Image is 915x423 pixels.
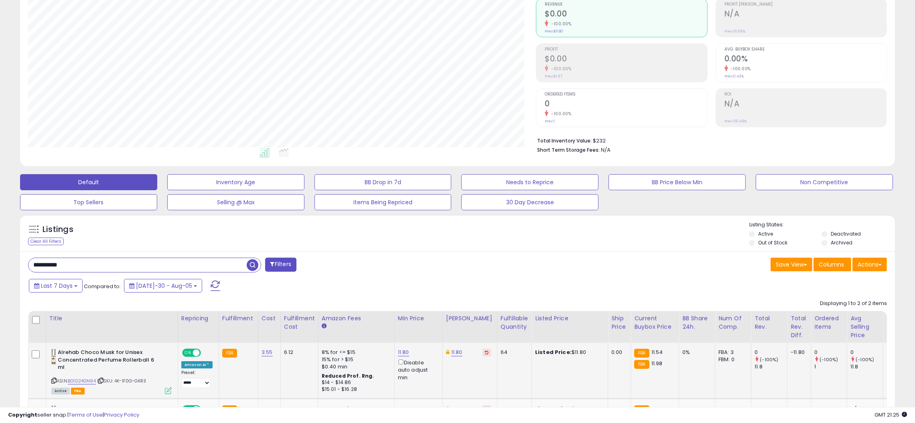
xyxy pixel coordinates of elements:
[181,314,215,323] div: Repricing
[634,360,649,369] small: FBA
[314,194,452,210] button: Items Being Repriced
[398,348,409,356] a: 11.80
[322,314,391,323] div: Amazon Fees
[8,411,139,419] div: seller snap | |
[874,411,907,419] span: 2025-08-13 21:25 GMT
[51,388,70,395] span: All listings currently available for purchase on Amazon
[749,221,895,229] p: Listing States:
[545,9,707,20] h2: $0.00
[651,360,663,367] span: 11.98
[548,111,571,117] small: -100.00%
[537,137,592,144] b: Total Inventory Value:
[634,349,649,358] small: FBA
[29,279,83,293] button: Last 7 Days
[322,363,388,370] div: $0.40 min
[548,66,571,72] small: -100.00%
[724,54,887,65] h2: 0.00%
[856,356,874,363] small: (-100%)
[545,29,563,34] small: Prev: $11.80
[265,258,296,272] button: Filters
[850,363,883,370] div: 11.8
[181,361,213,368] div: Amazon AI *
[461,194,599,210] button: 30 Day Decrease
[718,349,745,356] div: FBA: 3
[760,356,778,363] small: (-100%)
[222,349,237,358] small: FBA
[819,260,844,268] span: Columns
[609,174,746,190] button: BB Price Below Min
[545,47,707,52] span: Profit
[535,349,602,356] div: $11.80
[724,2,887,7] span: Profit [PERSON_NAME]
[501,349,525,356] div: 64
[758,230,773,237] label: Active
[718,314,748,331] div: Num of Comp.
[20,194,157,210] button: Top Sellers
[755,314,784,331] div: Total Rev.
[791,314,807,340] div: Total Rev. Diff.
[20,174,157,190] button: Default
[136,282,192,290] span: [DATE]-30 - Aug-05
[8,411,37,419] strong: Copyright
[724,92,887,97] span: ROI
[322,386,388,393] div: $15.01 - $16.28
[167,194,304,210] button: Selling @ Max
[545,119,555,124] small: Prev: 1
[535,348,572,356] b: Listed Price:
[755,363,787,370] div: 11.8
[771,258,812,271] button: Save View
[724,119,747,124] small: Prev: 55.49%
[262,314,277,323] div: Cost
[124,279,202,293] button: [DATE]-30 - Aug-05
[322,356,388,363] div: 15% for > $15
[611,349,625,356] div: 0.00
[634,314,676,331] div: Current Buybox Price
[58,349,155,373] b: Alrehab Choco Musk for Unisex Concentrated Perfume Rollerball 6 ml
[28,238,64,245] div: Clear All Filters
[43,224,73,235] h5: Listings
[262,348,273,356] a: 3.55
[461,174,599,190] button: Needs to Reprice
[545,54,707,65] h2: $0.00
[814,349,847,356] div: 0
[51,349,56,365] img: 31CfbCHNRBL._SL40_.jpg
[200,350,213,356] span: OFF
[284,314,315,331] div: Fulfillment Cost
[51,349,172,393] div: ASIN:
[97,378,146,384] span: | SKU: 4K-1F0G-GKR3
[284,349,312,356] div: 6.12
[850,314,880,340] div: Avg Selling Price
[167,174,304,190] button: Inventory Age
[724,9,887,20] h2: N/A
[398,314,439,323] div: Min Price
[545,99,707,110] h2: 0
[831,230,861,237] label: Deactivated
[314,174,452,190] button: BB Drop in 7d
[222,314,255,323] div: Fulfillment
[71,388,85,395] span: FBA
[446,314,494,323] div: [PERSON_NAME]
[69,411,103,419] a: Terms of Use
[451,348,463,356] a: 11.80
[814,258,851,271] button: Columns
[535,314,605,323] div: Listed Price
[84,283,121,290] span: Compared to:
[322,379,388,386] div: $14 - $14.86
[548,21,571,27] small: -100.00%
[611,314,627,331] div: Ship Price
[758,239,787,246] label: Out of Stock
[501,314,528,331] div: Fulfillable Quantity
[820,356,838,363] small: (-100%)
[791,349,805,356] div: -11.80
[49,314,174,323] div: Title
[814,314,844,331] div: Ordered Items
[545,74,562,79] small: Prev: $1.97
[850,349,883,356] div: 0
[755,349,787,356] div: 0
[724,99,887,110] h2: N/A
[322,349,388,356] div: 8% for <= $15
[104,411,139,419] a: Privacy Policy
[728,66,751,72] small: -100.00%
[831,239,852,246] label: Archived
[852,258,887,271] button: Actions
